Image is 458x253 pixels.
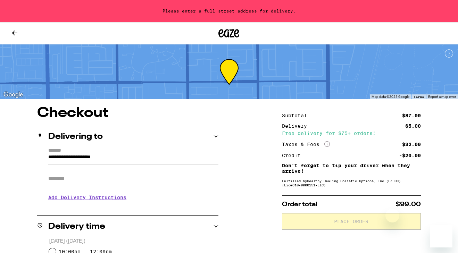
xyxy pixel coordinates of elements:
[282,131,421,136] div: Free delivery for $75+ orders!
[282,124,312,128] div: Delivery
[395,201,421,208] span: $99.00
[282,179,421,187] div: Fulfilled by Healthy Healing Holistic Options, Inc (EZ OC) (Lic# C10-0000151-LIC )
[282,201,317,208] span: Order total
[399,153,421,158] div: -$20.00
[282,213,421,230] button: Place Order
[48,133,103,141] h2: Delivering to
[2,90,25,99] a: Open this area in Google Maps (opens a new window)
[282,153,306,158] div: Credit
[372,95,409,99] span: Map data ©2025 Google
[405,124,421,128] div: $5.00
[402,113,421,118] div: $87.00
[49,238,219,245] p: [DATE] ([DATE])
[282,141,330,147] div: Taxes & Fees
[48,189,218,205] h3: Add Delivery Instructions
[2,90,25,99] img: Google
[402,142,421,147] div: $32.00
[37,106,218,120] h1: Checkout
[48,205,218,211] p: We'll contact you at [PHONE_NUMBER] when we arrive
[414,95,424,99] a: Terms
[334,219,368,224] span: Place Order
[282,163,421,174] p: Don't forget to tip your driver when they arrive!
[48,222,105,231] h2: Delivery time
[430,225,452,247] iframe: Button to launch messaging window
[282,113,312,118] div: Subtotal
[385,209,399,222] iframe: Close message
[428,95,456,99] a: Report a map error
